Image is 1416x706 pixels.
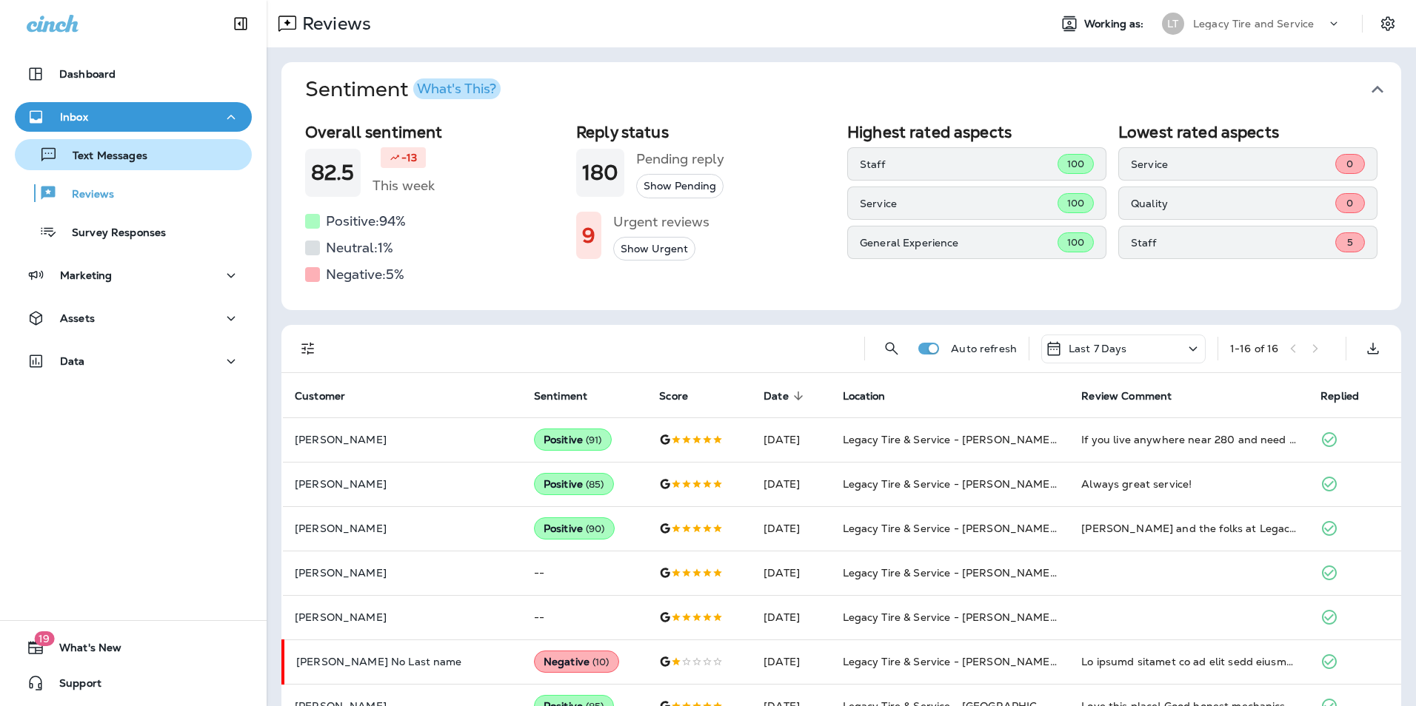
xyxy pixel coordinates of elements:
[843,655,1200,668] span: Legacy Tire & Service - [PERSON_NAME] (formerly Chelsea Tire Pros)
[582,161,618,185] h1: 180
[326,209,406,233] h5: Positive: 94 %
[413,78,501,99] button: What's This?
[15,633,252,662] button: 19What's New
[1081,477,1297,491] div: Always great service!
[1084,18,1147,30] span: Working as:
[15,216,252,247] button: Survey Responses
[1081,390,1172,403] span: Review Comment
[1346,158,1353,170] span: 0
[1131,237,1335,249] p: Staff
[843,433,1200,446] span: Legacy Tire & Service - [PERSON_NAME] (formerly Chelsea Tire Pros)
[843,566,1200,579] span: Legacy Tire & Service - [PERSON_NAME] (formerly Chelsea Tire Pros)
[296,656,510,668] p: [PERSON_NAME] No Last name
[877,334,906,363] button: Search Reviews
[295,478,510,490] p: [PERSON_NAME]
[1067,197,1084,209] span: 100
[60,111,88,123] p: Inbox
[1193,18,1314,30] p: Legacy Tire and Service
[586,478,604,491] span: ( 85 )
[220,9,261,38] button: Collapse Sidebar
[843,522,1200,535] span: Legacy Tire & Service - [PERSON_NAME] (formerly Chelsea Tire Pros)
[613,237,695,261] button: Show Urgent
[305,77,501,102] h1: Sentiment
[1131,198,1335,209] p: Quality
[293,62,1413,117] button: SentimentWhat's This?
[1081,432,1297,447] div: If you live anywhere near 280 and need a new automotive shop, Chelsea Tire/Legacy Tire is the bes...
[522,551,648,595] td: --
[843,390,886,403] span: Location
[752,506,830,551] td: [DATE]
[57,226,166,241] p: Survey Responses
[417,82,496,95] div: What's This?
[1081,389,1191,403] span: Review Comment
[295,389,364,403] span: Customer
[613,210,709,234] h5: Urgent reviews
[15,178,252,209] button: Reviews
[1081,521,1297,536] div: Zach and the folks at Legacy Tire & Service are the best!! Best prices and best service!
[843,389,905,403] span: Location
[60,312,95,324] p: Assets
[843,477,1200,491] span: Legacy Tire & Service - [PERSON_NAME] (formerly Chelsea Tire Pros)
[15,139,252,170] button: Text Messages
[60,269,112,281] p: Marketing
[326,263,404,286] h5: Negative: 5 %
[293,334,323,363] button: Filters
[586,434,602,446] span: ( 91 )
[752,417,830,462] td: [DATE]
[576,123,835,141] h2: Reply status
[1069,343,1127,354] p: Last 7 Days
[373,174,435,198] h5: This week
[534,517,615,539] div: Positive
[752,595,830,639] td: [DATE]
[60,355,85,367] p: Data
[1347,236,1353,249] span: 5
[764,390,789,403] span: Date
[586,522,605,535] span: ( 90 )
[1346,197,1353,209] span: 0
[401,150,417,165] p: -13
[59,68,116,80] p: Dashboard
[1131,158,1335,170] p: Service
[534,650,619,673] div: Negative
[295,522,510,534] p: [PERSON_NAME]
[752,551,830,595] td: [DATE]
[305,123,564,141] h2: Overall sentiment
[592,656,610,668] span: ( 10 )
[1230,343,1278,354] div: 1 - 16 of 16
[752,639,830,684] td: [DATE]
[951,343,1017,354] p: Auto refresh
[34,631,54,646] span: 19
[1081,654,1297,669] div: It really saddens me to post this review, but if this could happen to me I hope it won't to you. ...
[296,13,371,35] p: Reviews
[534,389,607,403] span: Sentiment
[659,389,707,403] span: Score
[860,237,1058,249] p: General Experience
[534,390,587,403] span: Sentiment
[534,428,612,451] div: Positive
[636,174,724,198] button: Show Pending
[1118,123,1377,141] h2: Lowest rated aspects
[534,473,614,495] div: Positive
[15,303,252,333] button: Assets
[58,149,147,164] p: Text Messages
[860,158,1058,170] p: Staff
[1375,10,1401,37] button: Settings
[636,147,724,171] h5: Pending reply
[1162,13,1184,35] div: LT
[847,123,1106,141] h2: Highest rated aspects
[295,434,510,446] p: [PERSON_NAME]
[1320,390,1359,403] span: Replied
[15,260,252,290] button: Marketing
[764,389,808,403] span: Date
[281,117,1401,310] div: SentimentWhat's This?
[326,236,393,260] h5: Neutral: 1 %
[295,567,510,579] p: [PERSON_NAME]
[15,59,252,89] button: Dashboard
[15,102,252,132] button: Inbox
[44,642,121,659] span: What's New
[15,346,252,376] button: Data
[860,198,1058,209] p: Service
[1320,389,1378,403] span: Replied
[843,611,1200,624] span: Legacy Tire & Service - [PERSON_NAME] (formerly Chelsea Tire Pros)
[15,668,252,698] button: Support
